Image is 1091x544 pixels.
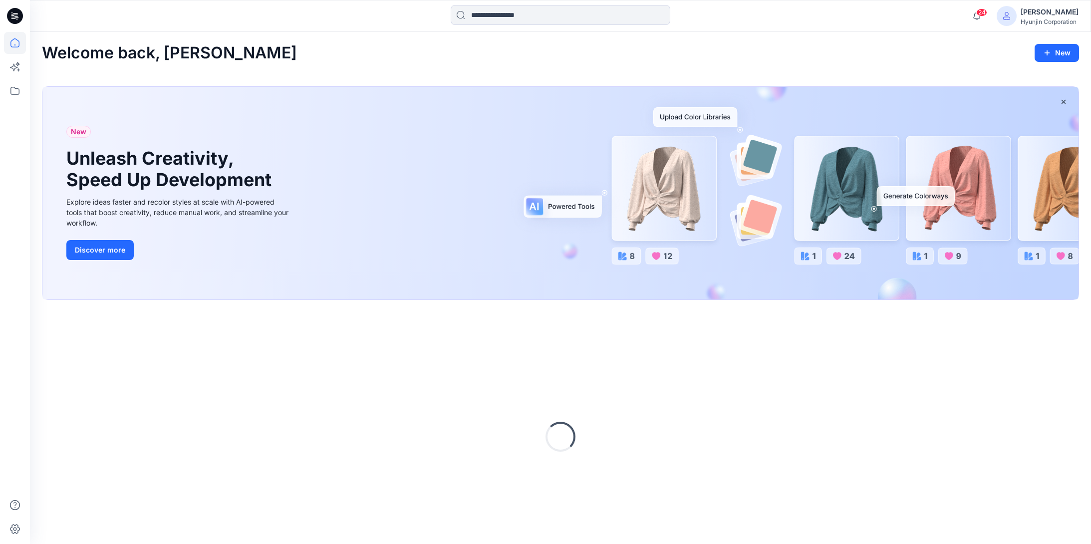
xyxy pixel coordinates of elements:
div: Explore ideas faster and recolor styles at scale with AI-powered tools that boost creativity, red... [66,197,291,228]
h2: Welcome back, [PERSON_NAME] [42,44,297,62]
span: 24 [976,8,987,16]
span: New [71,126,86,138]
div: [PERSON_NAME] [1021,6,1079,18]
button: Discover more [66,240,134,260]
svg: avatar [1003,12,1011,20]
div: Hyunjin Corporation [1021,18,1079,25]
a: Discover more [66,240,291,260]
button: New [1035,44,1079,62]
h1: Unleash Creativity, Speed Up Development [66,148,276,191]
